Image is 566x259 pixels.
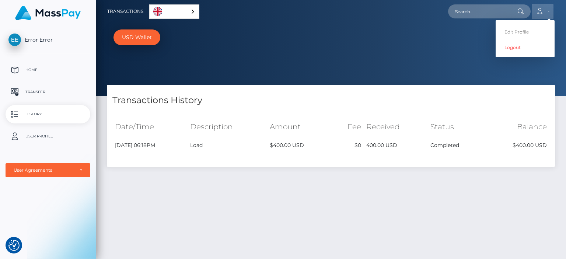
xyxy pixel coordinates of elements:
td: $400.00 USD [484,137,549,154]
span: Error Error [6,36,90,43]
td: [DATE] 06:18PM [112,137,188,154]
div: User Agreements [14,167,74,173]
th: Received [364,117,428,137]
a: USD Wallet [113,29,160,45]
td: Completed [428,137,484,154]
td: $0 [332,137,364,154]
a: Home [6,61,90,79]
a: User Profile [6,127,90,146]
h4: Transactions History [112,94,549,107]
th: Amount [267,117,332,137]
a: Edit Profile [496,25,555,39]
p: Home [8,64,87,76]
a: History [6,105,90,123]
th: Status [428,117,484,137]
th: Balance [484,117,549,137]
td: Load [188,137,267,154]
th: Description [188,117,267,137]
p: User Profile [8,131,87,142]
th: Fee [332,117,364,137]
th: Date/Time [112,117,188,137]
p: Transfer [8,87,87,98]
a: Transfer [6,83,90,101]
div: Language [149,4,199,19]
a: English [150,5,199,18]
img: MassPay [15,6,81,20]
td: 400.00 USD [364,137,428,154]
img: Revisit consent button [8,240,20,251]
aside: Language selected: English [149,4,199,19]
a: Transactions [107,4,143,19]
button: User Agreements [6,163,90,177]
input: Search... [448,4,517,18]
button: Consent Preferences [8,240,20,251]
td: $400.00 USD [267,137,332,154]
a: Logout [496,41,555,54]
p: History [8,109,87,120]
